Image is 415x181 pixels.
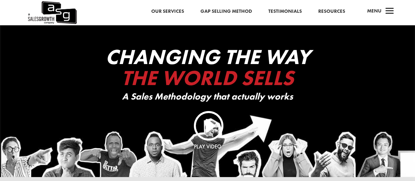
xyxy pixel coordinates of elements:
[151,7,184,16] a: Our Services
[76,46,339,92] h2: Changing The Way
[268,7,302,16] a: Testimonials
[200,7,252,16] a: Gap Selling Method
[367,8,382,14] span: Menu
[194,143,221,150] a: Play Video
[76,92,339,102] p: A Sales Methodology that actually works
[318,7,345,16] a: Resources
[121,64,294,91] span: The World Sells
[192,109,223,141] a: I
[383,5,396,18] span: a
